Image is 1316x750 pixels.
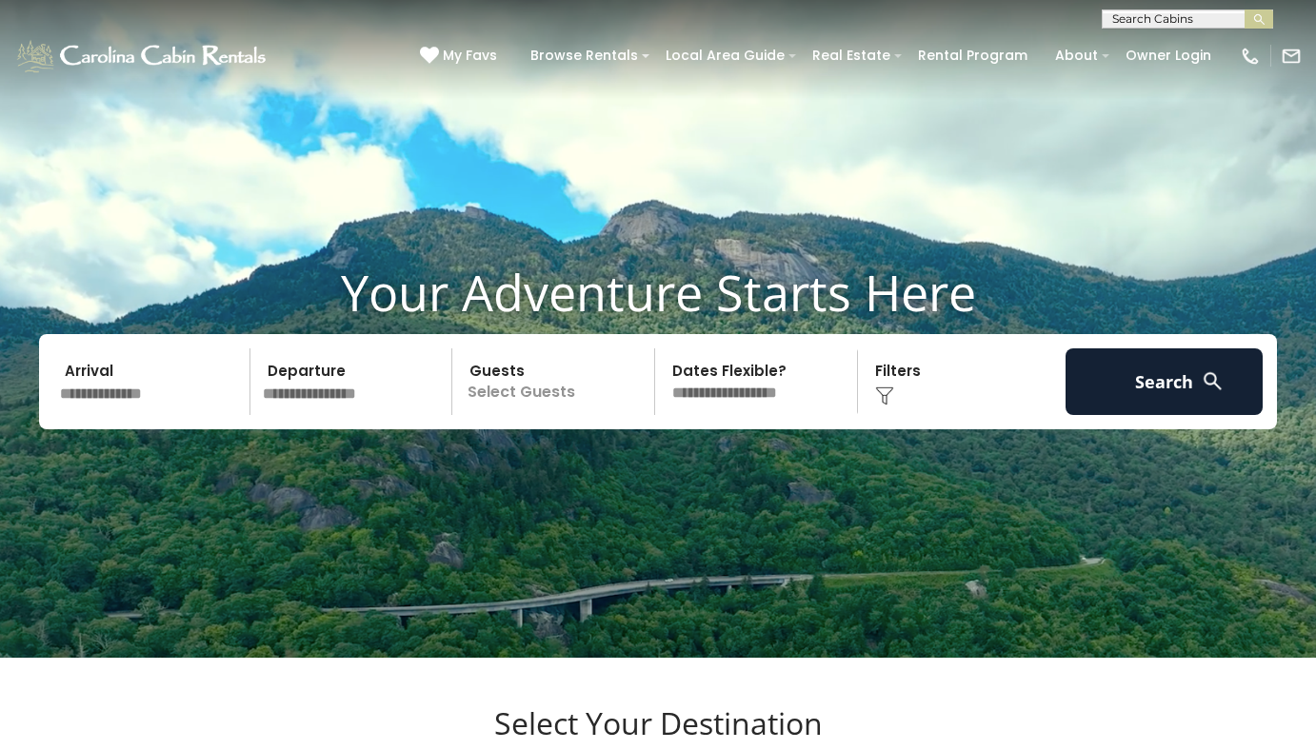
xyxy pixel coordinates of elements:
[420,46,502,67] a: My Favs
[803,41,900,70] a: Real Estate
[656,41,794,70] a: Local Area Guide
[1240,46,1261,67] img: phone-regular-white.png
[875,386,894,405] img: filter--v1.png
[1116,41,1221,70] a: Owner Login
[458,348,654,415] p: Select Guests
[1281,46,1302,67] img: mail-regular-white.png
[14,263,1302,322] h1: Your Adventure Starts Here
[1046,41,1107,70] a: About
[908,41,1037,70] a: Rental Program
[1066,348,1263,415] button: Search
[14,37,271,75] img: White-1-1-2.png
[1201,369,1225,393] img: search-regular-white.png
[443,46,497,66] span: My Favs
[521,41,648,70] a: Browse Rentals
